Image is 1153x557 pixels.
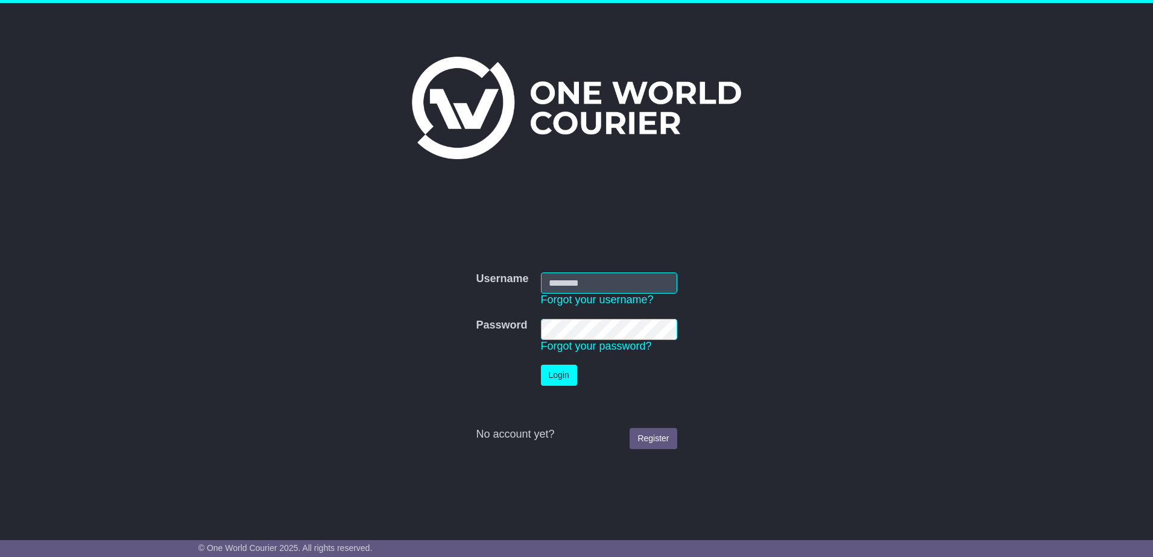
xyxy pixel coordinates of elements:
div: No account yet? [476,428,677,441]
a: Register [630,428,677,449]
img: One World [412,57,741,159]
label: Password [476,319,527,332]
button: Login [541,365,577,386]
a: Forgot your username? [541,294,654,306]
a: Forgot your password? [541,340,652,352]
label: Username [476,272,528,286]
span: © One World Courier 2025. All rights reserved. [198,543,373,553]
